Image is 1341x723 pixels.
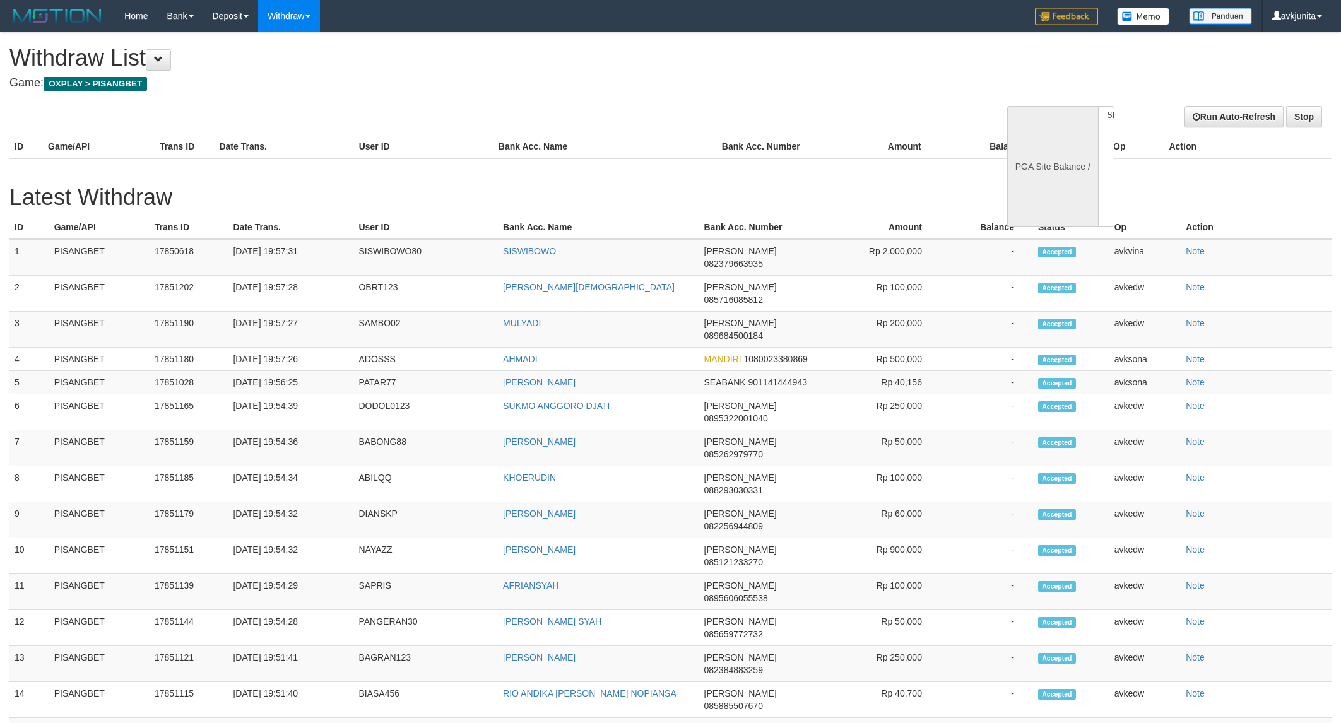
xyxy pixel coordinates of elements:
[704,259,763,269] span: 082379663935
[704,508,777,519] span: [PERSON_NAME]
[498,216,699,239] th: Bank Acc. Name
[704,354,741,364] span: MANDIRI
[832,466,941,502] td: Rp 100,000
[9,135,43,158] th: ID
[1108,135,1164,158] th: Op
[941,371,1033,394] td: -
[49,682,150,718] td: PISANGBET
[704,665,763,675] span: 082384883259
[493,135,717,158] th: Bank Acc. Name
[832,312,941,348] td: Rp 200,000
[503,437,576,447] a: [PERSON_NAME]
[704,652,777,662] span: [PERSON_NAME]
[1038,473,1076,484] span: Accepted
[941,239,1033,276] td: -
[744,354,808,364] span: 1080023380869
[1038,689,1076,700] span: Accepted
[49,239,150,276] td: PISANGBET
[1186,437,1205,447] a: Note
[1109,646,1181,682] td: avkedw
[1186,377,1205,387] a: Note
[353,682,498,718] td: BIASA456
[1038,509,1076,520] span: Accepted
[1038,581,1076,592] span: Accepted
[150,502,228,538] td: 17851179
[9,430,49,466] td: 7
[832,646,941,682] td: Rp 250,000
[9,466,49,502] td: 8
[228,502,353,538] td: [DATE] 19:54:32
[353,239,498,276] td: SISWIBOWO80
[228,239,353,276] td: [DATE] 19:57:31
[1038,437,1076,448] span: Accepted
[49,502,150,538] td: PISANGBET
[353,216,498,239] th: User ID
[832,682,941,718] td: Rp 40,700
[353,646,498,682] td: BAGRAN123
[503,652,576,662] a: [PERSON_NAME]
[704,331,763,341] span: 089684500184
[49,538,150,574] td: PISANGBET
[49,574,150,610] td: PISANGBET
[1186,580,1205,591] a: Note
[1109,466,1181,502] td: avkedw
[503,544,576,555] a: [PERSON_NAME]
[9,276,49,312] td: 2
[832,538,941,574] td: Rp 900,000
[43,135,155,158] th: Game/API
[503,688,676,698] a: RIO ANDIKA [PERSON_NAME] NOPIANSA
[49,216,150,239] th: Game/API
[228,371,353,394] td: [DATE] 19:56:25
[704,557,763,567] span: 085121233270
[9,610,49,646] td: 12
[503,282,675,292] a: [PERSON_NAME][DEMOGRAPHIC_DATA]
[150,239,228,276] td: 17850618
[9,185,1332,210] h1: Latest Withdraw
[941,538,1033,574] td: -
[150,574,228,610] td: 17851139
[1109,682,1181,718] td: avkedw
[1033,216,1109,239] th: Status
[704,629,763,639] span: 085659772732
[832,610,941,646] td: Rp 50,000
[1117,8,1170,25] img: Button%20Memo.svg
[704,246,777,256] span: [PERSON_NAME]
[49,466,150,502] td: PISANGBET
[1186,688,1205,698] a: Note
[155,135,214,158] th: Trans ID
[1181,216,1332,239] th: Action
[49,610,150,646] td: PISANGBET
[503,318,541,328] a: MULYADI
[704,401,777,411] span: [PERSON_NAME]
[941,216,1033,239] th: Balance
[49,646,150,682] td: PISANGBET
[941,466,1033,502] td: -
[1038,283,1076,293] span: Accepted
[9,216,49,239] th: ID
[704,688,777,698] span: [PERSON_NAME]
[704,437,777,447] span: [PERSON_NAME]
[941,646,1033,682] td: -
[941,394,1033,430] td: -
[228,216,353,239] th: Date Trans.
[1038,653,1076,664] span: Accepted
[353,502,498,538] td: DIANSKP
[941,276,1033,312] td: -
[832,348,941,371] td: Rp 500,000
[9,6,105,25] img: MOTION_logo.png
[699,216,832,239] th: Bank Acc. Number
[704,449,763,459] span: 085262979770
[832,216,941,239] th: Amount
[832,371,941,394] td: Rp 40,156
[9,502,49,538] td: 9
[1109,312,1181,348] td: avkedw
[353,312,498,348] td: SAMBO02
[228,348,353,371] td: [DATE] 19:57:26
[150,276,228,312] td: 17851202
[353,348,498,371] td: ADOSSS
[503,354,537,364] a: AHMADI
[704,580,777,591] span: [PERSON_NAME]
[228,682,353,718] td: [DATE] 19:51:40
[9,371,49,394] td: 5
[1186,246,1205,256] a: Note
